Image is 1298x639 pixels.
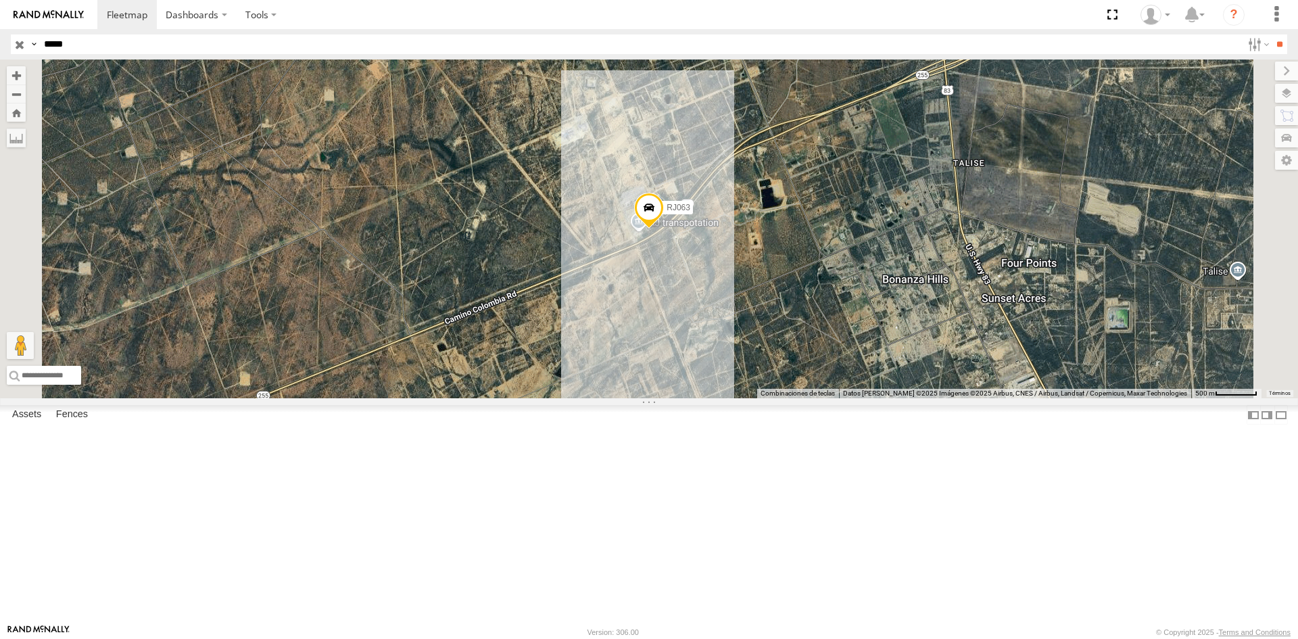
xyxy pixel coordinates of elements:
[1275,151,1298,170] label: Map Settings
[1274,405,1288,425] label: Hide Summary Table
[1191,389,1261,398] button: Escala del mapa: 500 m por 59 píxeles
[1219,628,1291,636] a: Terms and Conditions
[7,103,26,122] button: Zoom Home
[28,34,39,54] label: Search Query
[1260,405,1274,425] label: Dock Summary Table to the Right
[7,332,34,359] button: Arrastra al hombrecito al mapa para abrir Street View
[7,66,26,85] button: Zoom in
[1243,34,1272,54] label: Search Filter Options
[14,10,84,20] img: rand-logo.svg
[7,128,26,147] label: Measure
[5,406,48,425] label: Assets
[667,202,690,212] span: RJ063
[587,628,639,636] div: Version: 306.00
[1247,405,1260,425] label: Dock Summary Table to the Left
[1269,391,1291,396] a: Términos (se abre en una nueva pestaña)
[7,85,26,103] button: Zoom out
[1223,4,1245,26] i: ?
[49,406,95,425] label: Fences
[7,625,70,639] a: Visit our Website
[1156,628,1291,636] div: © Copyright 2025 -
[1195,389,1215,397] span: 500 m
[843,389,1187,397] span: Datos [PERSON_NAME] ©2025 Imágenes ©2025 Airbus, CNES / Airbus, Landsat / Copernicus, Maxar Techn...
[761,389,835,398] button: Combinaciones de teclas
[1136,5,1175,25] div: Pablo Ruiz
